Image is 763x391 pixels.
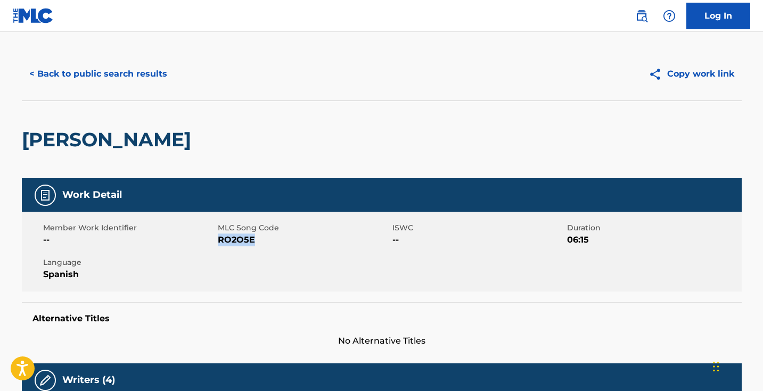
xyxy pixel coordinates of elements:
[663,10,676,22] img: help
[218,222,390,234] span: MLC Song Code
[710,340,763,391] iframe: Chat Widget
[22,61,175,87] button: < Back to public search results
[392,234,564,246] span: --
[43,257,215,268] span: Language
[39,189,52,202] img: Work Detail
[43,268,215,281] span: Spanish
[218,234,390,246] span: RO2O5E
[22,128,196,152] h2: [PERSON_NAME]
[631,5,652,27] a: Public Search
[32,313,731,324] h5: Alternative Titles
[392,222,564,234] span: ISWC
[713,351,719,382] div: Drag
[22,335,742,347] span: No Alternative Titles
[567,234,739,246] span: 06:15
[43,222,215,234] span: Member Work Identifier
[567,222,739,234] span: Duration
[43,234,215,246] span: --
[62,374,115,386] h5: Writers (4)
[13,8,54,23] img: MLC Logo
[659,5,680,27] div: Help
[686,3,750,29] a: Log In
[635,10,648,22] img: search
[39,374,52,387] img: Writers
[641,61,742,87] button: Copy work link
[649,68,667,81] img: Copy work link
[62,189,122,201] h5: Work Detail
